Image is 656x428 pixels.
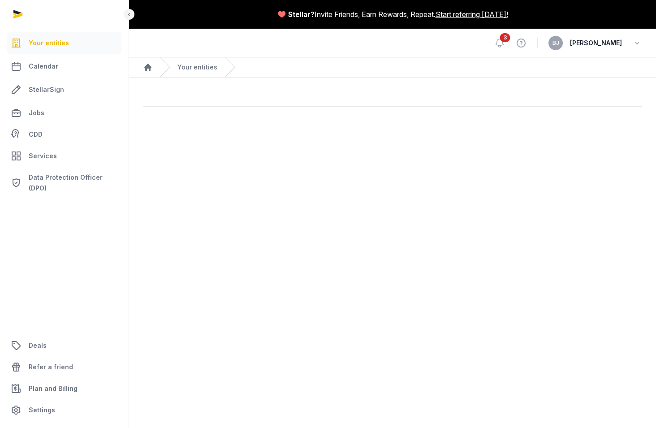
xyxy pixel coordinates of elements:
[570,38,622,48] span: [PERSON_NAME]
[29,362,73,372] span: Refer a friend
[7,356,121,378] a: Refer a friend
[7,378,121,399] a: Plan and Billing
[436,9,508,20] a: Start referring [DATE]!
[29,383,78,394] span: Plan and Billing
[7,335,121,356] a: Deals
[500,33,510,42] span: 3
[29,38,69,48] span: Your entities
[7,56,121,77] a: Calendar
[548,36,563,50] button: BJ
[7,145,121,167] a: Services
[29,340,47,351] span: Deals
[552,40,559,46] span: BJ
[7,79,121,100] a: StellarSign
[29,129,43,140] span: CDD
[29,108,44,118] span: Jobs
[29,172,118,194] span: Data Protection Officer (DPO)
[7,32,121,54] a: Your entities
[7,102,121,124] a: Jobs
[29,151,57,161] span: Services
[177,63,217,72] a: Your entities
[29,61,58,72] span: Calendar
[7,169,121,197] a: Data Protection Officer (DPO)
[7,125,121,143] a: CDD
[129,57,656,78] nav: Breadcrumb
[7,399,121,421] a: Settings
[29,405,55,415] span: Settings
[288,9,315,20] span: Stellar?
[29,84,64,95] span: StellarSign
